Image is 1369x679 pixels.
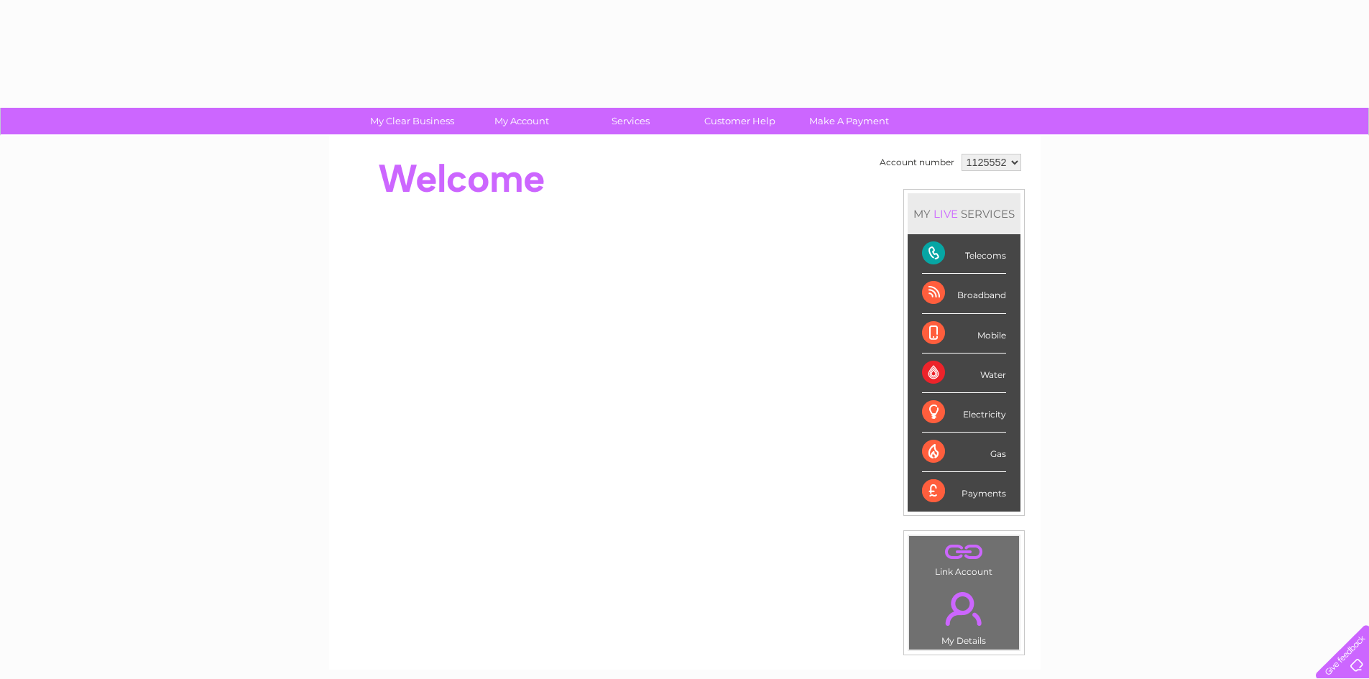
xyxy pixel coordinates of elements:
[922,354,1006,393] div: Water
[681,108,799,134] a: Customer Help
[790,108,908,134] a: Make A Payment
[462,108,581,134] a: My Account
[908,535,1020,581] td: Link Account
[913,540,1015,565] a: .
[922,393,1006,433] div: Electricity
[922,472,1006,511] div: Payments
[922,274,1006,313] div: Broadband
[922,234,1006,274] div: Telecoms
[913,583,1015,634] a: .
[876,150,958,175] td: Account number
[908,580,1020,650] td: My Details
[922,314,1006,354] div: Mobile
[931,207,961,221] div: LIVE
[908,193,1020,234] div: MY SERVICES
[922,433,1006,472] div: Gas
[571,108,690,134] a: Services
[353,108,471,134] a: My Clear Business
